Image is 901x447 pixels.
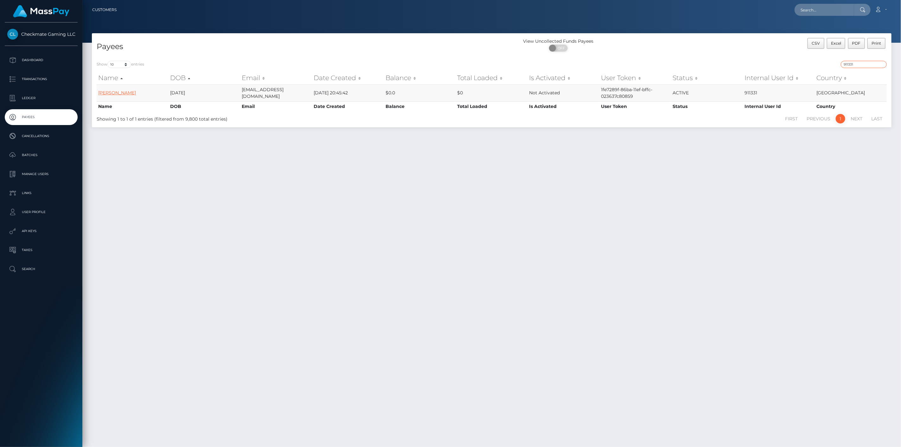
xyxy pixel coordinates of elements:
[7,188,75,198] p: Links
[808,38,824,49] button: CSV
[852,41,861,46] span: PDF
[5,147,78,163] a: Batches
[815,72,887,84] th: Country: activate to sort column ascending
[312,101,384,111] th: Date Created
[240,72,312,84] th: Email: activate to sort column ascending
[836,114,845,123] a: 1
[97,101,169,111] th: Name
[7,55,75,65] p: Dashboard
[97,61,144,68] label: Show entries
[743,72,815,84] th: Internal User Id: activate to sort column ascending
[5,52,78,68] a: Dashboard
[384,85,456,101] td: $0.0
[312,85,384,101] td: [DATE] 20:45:42
[5,185,78,201] a: Links
[527,101,599,111] th: Is Activated
[492,38,625,45] div: View Uncollected Funds Payees
[169,72,240,84] th: DOB: activate to sort column descending
[7,112,75,122] p: Payees
[456,101,528,111] th: Total Loaded
[553,45,568,52] span: OFF
[815,101,887,111] th: Country
[831,41,841,46] span: Excel
[872,41,881,46] span: Print
[107,61,131,68] select: Showentries
[169,101,240,111] th: DOB
[7,207,75,217] p: User Profile
[5,31,78,37] span: Checkmate Gaming LLC
[384,72,456,84] th: Balance: activate to sort column ascending
[5,109,78,125] a: Payees
[841,61,887,68] input: Search transactions
[240,85,312,101] td: [EMAIL_ADDRESS][DOMAIN_NAME]
[527,85,599,101] td: Not Activated
[743,85,815,101] td: 911331
[7,226,75,236] p: API Keys
[92,3,117,16] a: Customers
[827,38,846,49] button: Excel
[97,41,487,52] h4: Payees
[671,101,743,111] th: Status
[7,131,75,141] p: Cancellations
[7,74,75,84] p: Transactions
[815,85,887,101] td: [GEOGRAPHIC_DATA]
[456,72,528,84] th: Total Loaded: activate to sort column ascending
[5,242,78,258] a: Taxes
[7,169,75,179] p: Manage Users
[5,261,78,277] a: Search
[7,264,75,274] p: Search
[384,101,456,111] th: Balance
[527,72,599,84] th: Is Activated: activate to sort column ascending
[848,38,865,49] button: PDF
[5,90,78,106] a: Ledger
[795,4,854,16] input: Search...
[312,72,384,84] th: Date Created: activate to sort column ascending
[5,223,78,239] a: API Keys
[599,72,671,84] th: User Token: activate to sort column ascending
[98,90,136,96] a: [PERSON_NAME]
[97,72,169,84] th: Name: activate to sort column ascending
[97,113,420,123] div: Showing 1 to 1 of 1 entries (filtered from 9,800 total entries)
[743,101,815,111] th: Internal User Id
[5,71,78,87] a: Transactions
[599,85,671,101] td: 1fe7289f-86ba-11ef-bffc-023637c80859
[456,85,528,101] td: $0
[812,41,820,46] span: CSV
[671,72,743,84] th: Status: activate to sort column ascending
[7,93,75,103] p: Ledger
[7,29,18,40] img: Checkmate Gaming LLC
[13,5,69,17] img: MassPay Logo
[240,101,312,111] th: Email
[169,85,240,101] td: [DATE]
[7,150,75,160] p: Batches
[867,38,885,49] button: Print
[5,204,78,220] a: User Profile
[5,128,78,144] a: Cancellations
[599,101,671,111] th: User Token
[5,166,78,182] a: Manage Users
[7,245,75,255] p: Taxes
[671,85,743,101] td: ACTIVE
